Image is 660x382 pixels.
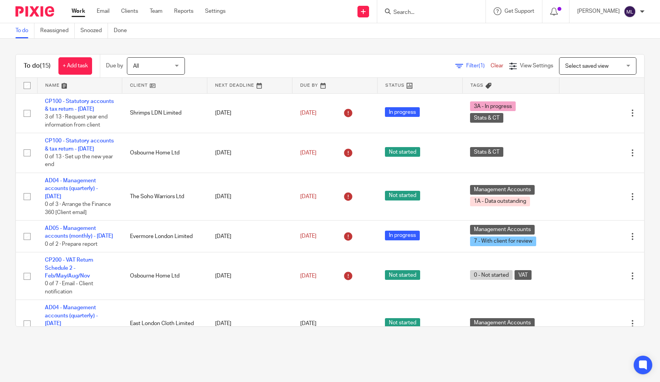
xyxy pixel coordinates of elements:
[300,194,316,199] span: [DATE]
[72,7,85,15] a: Work
[300,110,316,116] span: [DATE]
[207,93,292,133] td: [DATE]
[491,63,503,69] a: Clear
[58,57,92,75] a: + Add task
[385,107,420,117] span: In progress
[40,63,51,69] span: (15)
[479,63,485,69] span: (1)
[45,178,98,199] a: AD04 - Management accounts (quarterly) - [DATE]
[300,234,316,239] span: [DATE]
[385,191,420,200] span: Not started
[207,252,292,300] td: [DATE]
[624,5,636,18] img: svg%3E
[97,7,109,15] a: Email
[207,300,292,348] td: [DATE]
[300,150,316,156] span: [DATE]
[207,173,292,221] td: [DATE]
[114,23,133,38] a: Done
[122,133,207,173] td: Osbourne Home Ltd
[470,83,484,87] span: Tags
[45,281,93,295] span: 0 of 7 · Email - Client notification
[122,93,207,133] td: Shrimps LDN Limited
[470,185,535,195] span: Management Accounts
[122,173,207,221] td: The Soho Warriors Ltd
[122,300,207,348] td: East London Cloth Limited
[470,225,535,235] span: Management Accounts
[504,9,534,14] span: Get Support
[520,63,553,69] span: View Settings
[150,7,162,15] a: Team
[205,7,226,15] a: Settings
[385,147,420,157] span: Not started
[40,23,75,38] a: Reassigned
[133,63,139,69] span: All
[470,270,513,280] span: 0 - Not started
[470,197,530,206] span: 1A - Data outstanding
[300,321,316,326] span: [DATE]
[385,318,420,328] span: Not started
[470,147,503,157] span: Stats & CT
[80,23,108,38] a: Snoozed
[45,99,114,112] a: CP100 - Statutory accounts & tax return - [DATE]
[470,318,535,328] span: Management Accounts
[385,270,420,280] span: Not started
[393,9,462,16] input: Search
[577,7,620,15] p: [PERSON_NAME]
[207,221,292,252] td: [DATE]
[121,7,138,15] a: Clients
[470,101,516,111] span: 3A - In progress
[515,270,532,280] span: VAT
[466,63,491,69] span: Filter
[122,221,207,252] td: Evermore London Limited
[106,62,123,70] p: Due by
[15,6,54,17] img: Pixie
[565,63,609,69] span: Select saved view
[45,257,93,279] a: CP200 - VAT Return Schedule 2 - Feb/May/Aug/Nov
[385,231,420,240] span: In progress
[45,154,113,168] span: 0 of 13 · Set up the new year end
[45,138,114,151] a: CP100 - Statutory accounts & tax return - [DATE]
[45,226,113,239] a: AD05 - Management accounts (monthly) - [DATE]
[300,273,316,279] span: [DATE]
[45,242,97,247] span: 0 of 2 · Prepare report
[15,23,34,38] a: To do
[207,133,292,173] td: [DATE]
[174,7,193,15] a: Reports
[45,202,111,215] span: 0 of 3 · Arrange the Finance 360 [Client email]
[122,252,207,300] td: Osbourne Home Ltd
[45,114,108,128] span: 3 of 13 · Request year end information from client
[24,62,51,70] h1: To do
[45,305,98,326] a: AD04 - Management accounts (quarterly) - [DATE]
[470,236,536,246] span: 7 - With client for review
[470,113,503,123] span: Stats & CT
